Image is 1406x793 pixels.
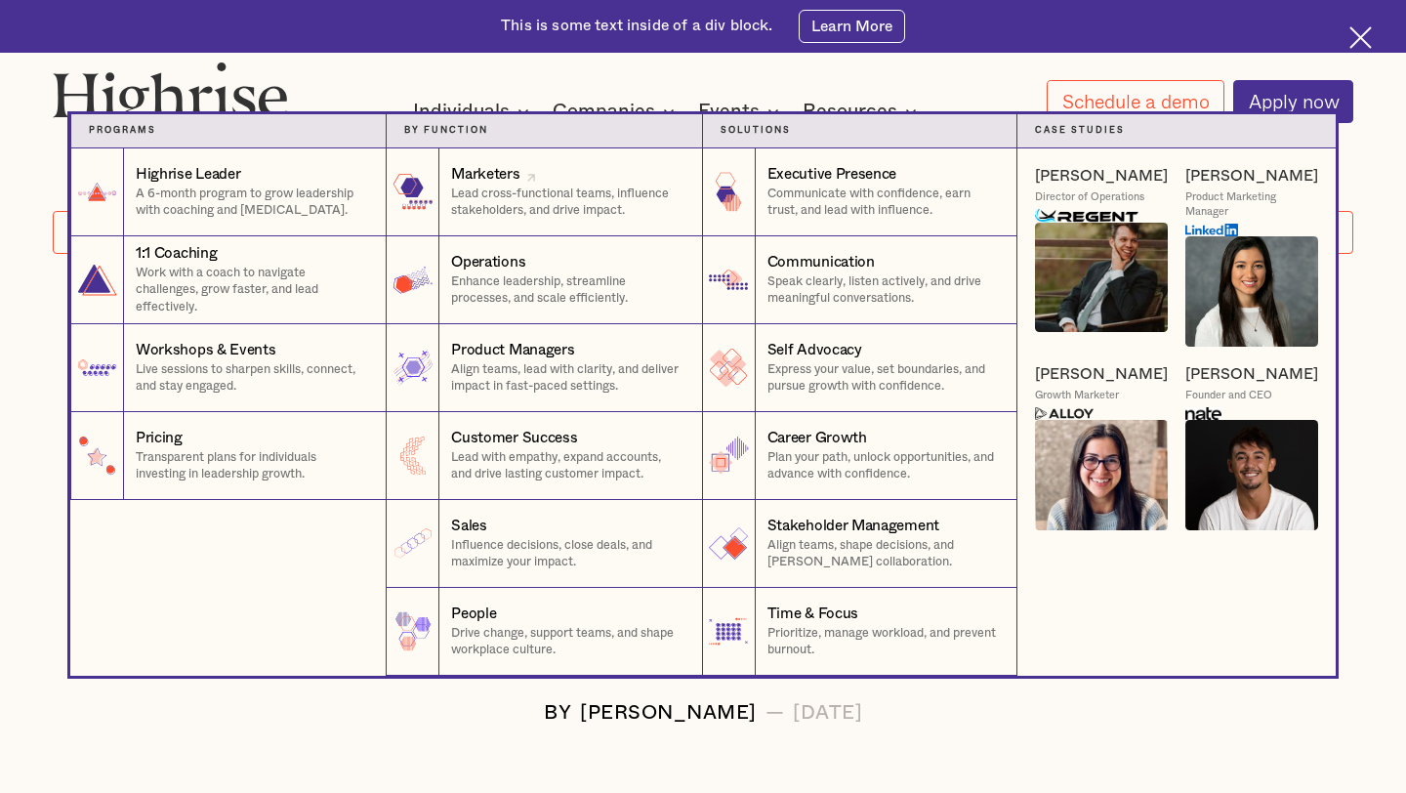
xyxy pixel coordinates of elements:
[698,100,785,123] div: Events
[1047,80,1223,123] a: Schedule a demo
[53,62,288,133] img: Highrise logo
[70,236,386,324] a: 1:1 CoachingWork with a coach to navigate challenges, grow faster, and lead effectively.
[799,10,904,44] a: Learn More
[721,126,791,135] strong: Solutions
[767,340,862,360] div: Self Advocacy
[767,361,999,396] p: Express your value, set boundaries, and pursue growth with confidence.
[136,164,240,185] div: Highrise Leader
[386,588,701,676] a: PeopleDrive change, support teams, and shape workplace culture.
[767,273,999,308] p: Speak clearly, listen actively, and drive meaningful conversations.
[767,516,939,536] div: Stakeholder Management
[803,100,923,123] div: Resources
[544,702,571,724] div: BY
[70,324,386,412] a: Workshops & EventsLive sessions to sharpen skills, connect, and stay engaged.
[702,324,1017,412] a: Self AdvocacyExpress your value, set boundaries, and pursue growth with confidence.
[451,361,683,396] p: Align teams, lead with clarity, and deliver impact in fast-paced settings.
[580,702,757,724] div: [PERSON_NAME]
[451,449,683,483] p: Lead with empathy, expand accounts, and drive lasting customer impact.
[386,412,701,500] a: Customer SuccessLead with empathy, expand accounts, and drive lasting customer impact.
[136,186,368,220] p: A 6-month program to grow leadership with coaching and [MEDICAL_DATA].
[553,100,655,123] div: Companies
[553,100,681,123] div: Companies
[1349,26,1372,49] img: Cross icon
[451,186,683,220] p: Lead cross-functional teams, influence stakeholders, and drive impact.
[793,702,862,724] div: [DATE]
[386,324,701,412] a: Product ManagersAlign teams, lead with clarity, and deliver impact in fast-paced settings.
[451,273,683,308] p: Enhance leadership, streamline processes, and scale efficiently.
[1035,126,1125,135] strong: Case Studies
[501,16,772,36] div: This is some text inside of a div block.
[70,148,386,236] a: Highrise LeaderA 6-month program to grow leadership with coaching and [MEDICAL_DATA].
[89,126,156,135] strong: Programs
[1035,190,1144,204] div: Director of Operations
[767,625,999,659] p: Prioritize, manage workload, and prevent burnout.
[1035,166,1168,187] a: [PERSON_NAME]
[1185,166,1318,187] a: [PERSON_NAME]
[451,252,525,272] div: Operations
[451,537,683,571] p: Influence decisions, close deals, and maximize your impact.
[451,428,577,448] div: Customer Success
[386,148,701,236] a: MarketersLead cross-functional teams, influence stakeholders, and drive impact.
[1035,389,1119,402] div: Growth Marketer
[413,100,535,123] div: Individuals
[767,449,999,483] p: Plan your path, unlock opportunities, and advance with confidence.
[136,361,368,396] p: Live sessions to sharpen skills, connect, and stay engaged.
[136,340,276,360] div: Workshops & Events
[451,516,486,536] div: Sales
[767,164,897,185] div: Executive Presence
[702,500,1017,588] a: Stakeholder ManagementAlign teams, shape decisions, and [PERSON_NAME] collaboration.
[765,702,785,724] div: —
[767,186,999,220] p: Communicate with confidence, earn trust, and lead with influence.
[136,449,368,483] p: Transparent plans for individuals investing in leadership growth.
[702,412,1017,500] a: Career GrowthPlan your path, unlock opportunities, and advance with confidence.
[1035,364,1168,385] a: [PERSON_NAME]
[767,537,999,571] p: Align teams, shape decisions, and [PERSON_NAME] collaboration.
[451,604,496,624] div: People
[702,148,1017,236] a: Executive PresenceCommunicate with confidence, earn trust, and lead with influence.
[698,100,760,123] div: Events
[803,100,897,123] div: Resources
[702,588,1017,676] a: Time & FocusPrioritize, manage workload, and prevent burnout.
[451,340,574,360] div: Product Managers
[767,604,858,624] div: Time & Focus
[136,243,217,264] div: 1:1 Coaching
[136,265,368,316] p: Work with a coach to navigate challenges, grow faster, and lead effectively.
[1185,190,1318,219] div: Product Marketing Manager
[404,126,488,135] strong: by function
[702,236,1017,324] a: CommunicationSpeak clearly, listen actively, and drive meaningful conversations.
[70,412,386,500] a: PricingTransparent plans for individuals investing in leadership growth.
[386,236,701,324] a: OperationsEnhance leadership, streamline processes, and scale efficiently.
[1185,364,1318,385] a: [PERSON_NAME]
[136,428,183,448] div: Pricing
[451,625,683,659] p: Drive change, support teams, and shape workplace culture.
[1233,80,1353,123] a: Apply now
[413,100,510,123] div: Individuals
[1185,389,1272,402] div: Founder and CEO
[386,500,701,588] a: SalesInfluence decisions, close deals, and maximize your impact.
[767,428,867,448] div: Career Growth
[451,164,519,185] div: Marketers
[767,252,875,272] div: Communication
